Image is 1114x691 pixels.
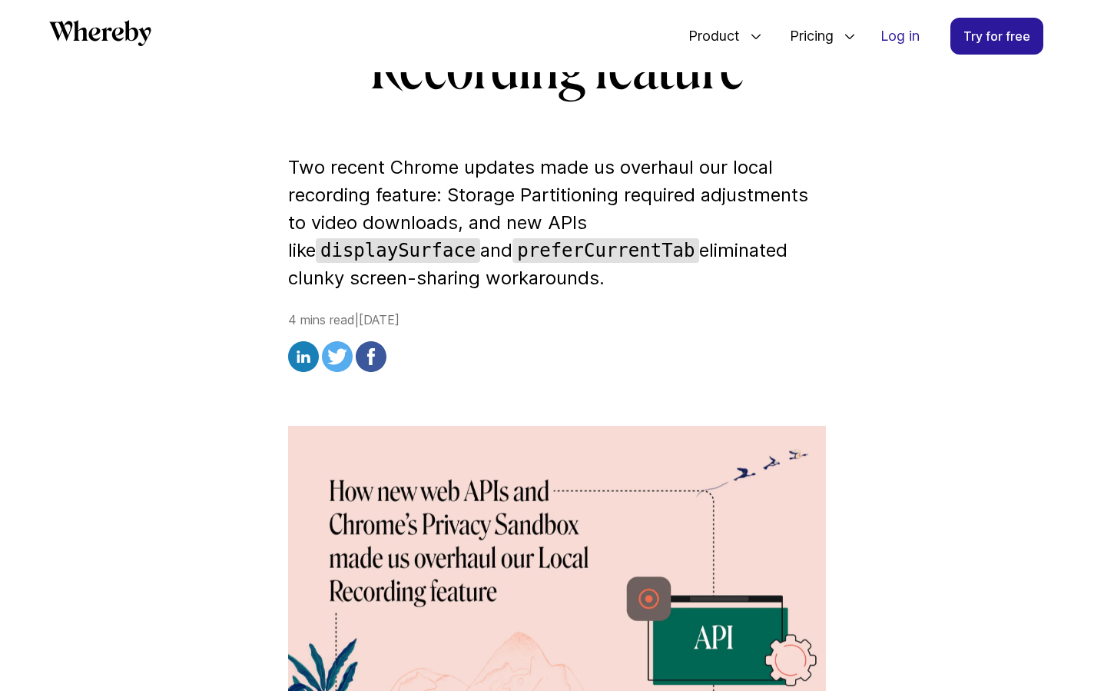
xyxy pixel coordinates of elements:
[322,341,353,372] img: twitter
[288,154,826,292] p: Two recent Chrome updates made us overhaul our local recording feature: Storage Partitioning requ...
[288,311,826,377] div: 4 mins read | [DATE]
[774,11,837,61] span: Pricing
[49,20,151,51] a: Whereby
[288,341,319,372] img: linkedin
[868,18,932,54] a: Log in
[316,238,480,263] code: displaySurface
[673,11,744,61] span: Product
[49,20,151,46] svg: Whereby
[356,341,386,372] img: facebook
[512,238,699,263] code: preferCurrentTab
[950,18,1043,55] a: Try for free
